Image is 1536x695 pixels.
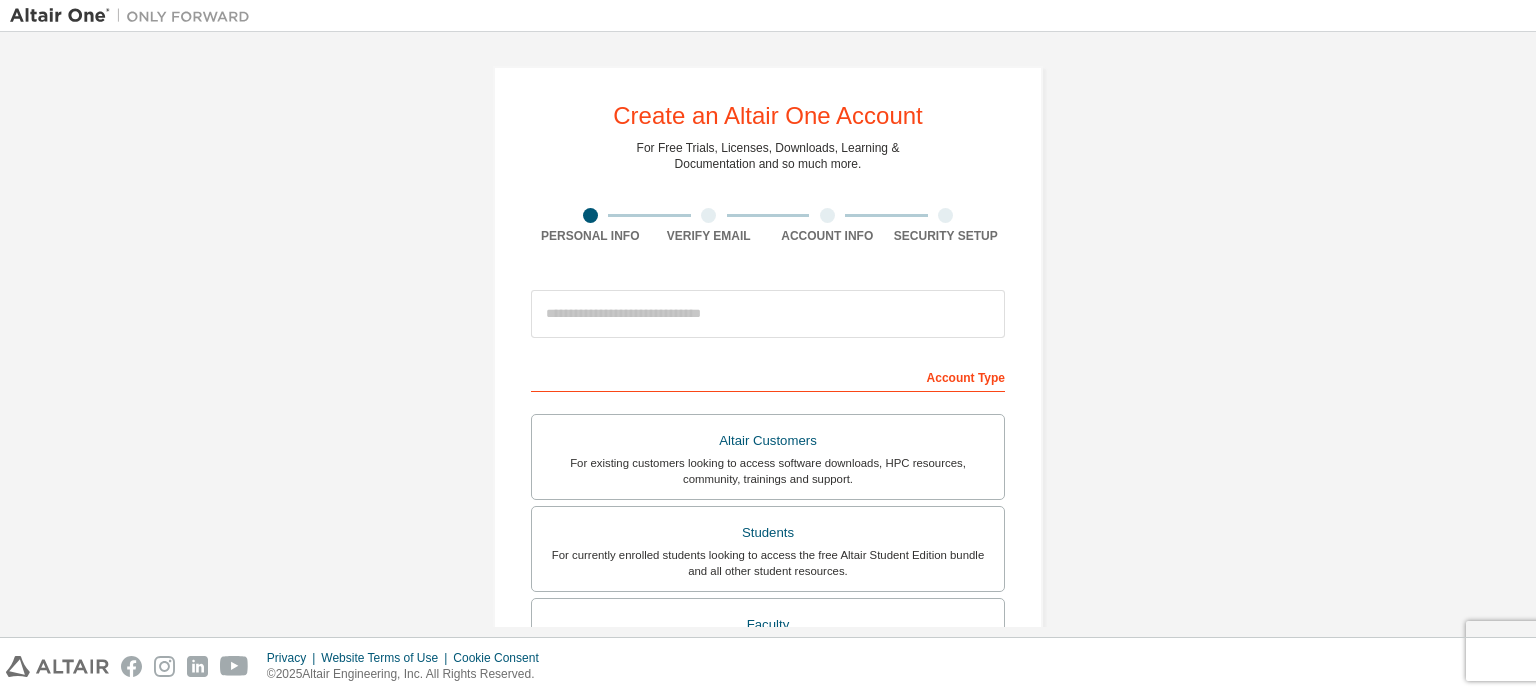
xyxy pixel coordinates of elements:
div: Account Type [531,360,1005,392]
div: Verify Email [650,228,769,244]
div: Cookie Consent [453,650,550,666]
div: For existing customers looking to access software downloads, HPC resources, community, trainings ... [544,455,992,487]
div: Account Info [768,228,887,244]
img: linkedin.svg [187,656,208,677]
div: Personal Info [531,228,650,244]
div: For Free Trials, Licenses, Downloads, Learning & Documentation and so much more. [637,140,900,172]
img: facebook.svg [121,656,142,677]
img: instagram.svg [154,656,175,677]
div: Create an Altair One Account [613,104,923,128]
div: Faculty [544,611,992,639]
div: Altair Customers [544,427,992,455]
div: For currently enrolled students looking to access the free Altair Student Edition bundle and all ... [544,547,992,579]
div: Privacy [267,650,321,666]
div: Students [544,519,992,547]
img: youtube.svg [220,656,249,677]
div: Security Setup [887,228,1006,244]
p: © 2025 Altair Engineering, Inc. All Rights Reserved. [267,666,551,683]
img: altair_logo.svg [6,656,109,677]
div: Website Terms of Use [321,650,453,666]
img: Altair One [10,6,260,26]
